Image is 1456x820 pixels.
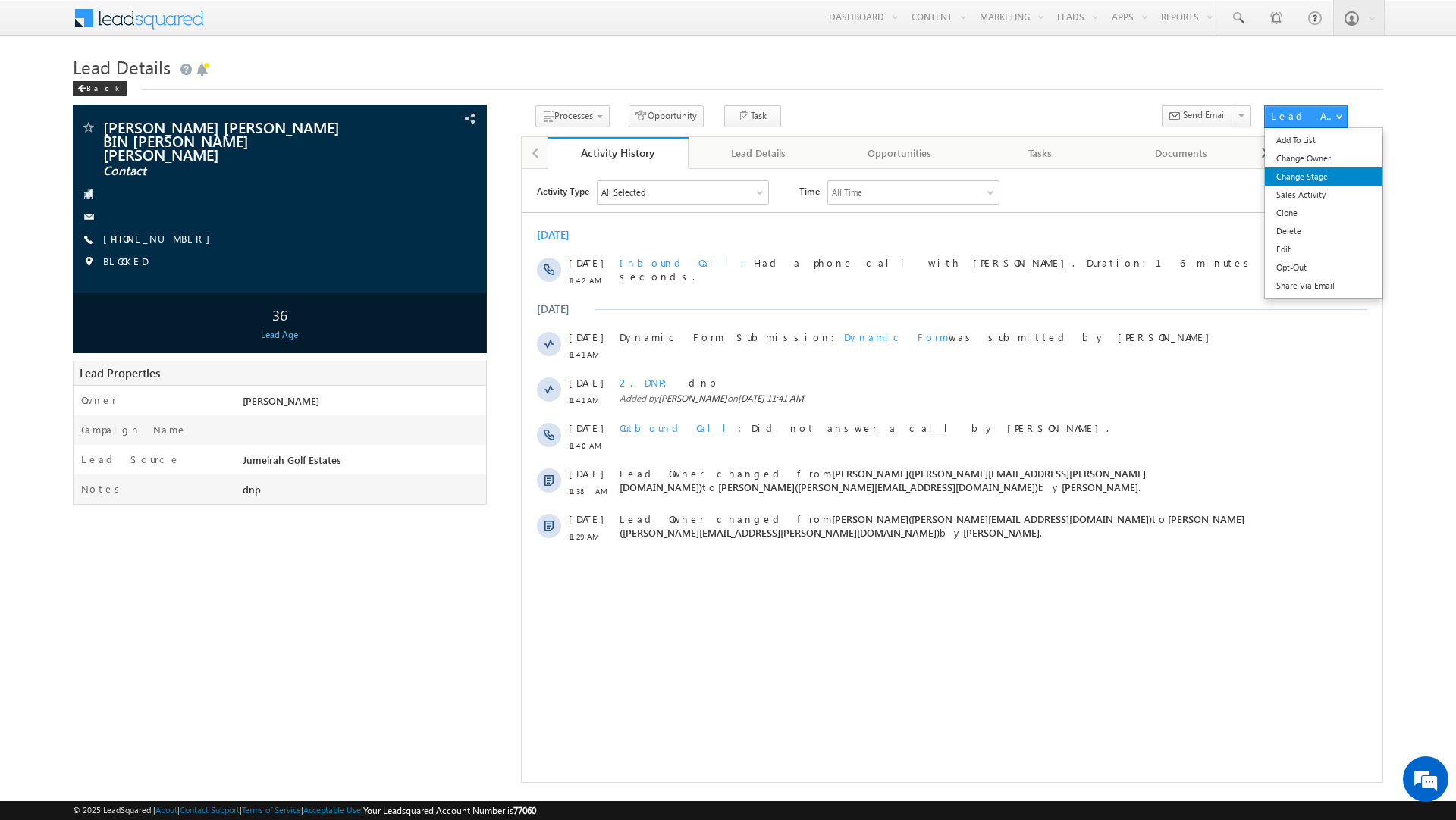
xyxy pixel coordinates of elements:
[278,11,298,34] span: Time
[1265,186,1382,204] a: Sales Activity
[47,315,93,329] span: 11:38 AM
[47,179,93,192] span: 11:41 AM
[242,805,301,815] a: Terms of Service
[1265,277,1382,295] a: Share Via Email
[1265,222,1382,240] a: Delete
[1265,131,1382,149] a: Add To List
[1265,240,1382,258] a: Edit
[196,311,516,324] span: [PERSON_NAME]([PERSON_NAME][EMAIL_ADDRESS][DOMAIN_NAME])
[842,144,957,162] div: Opportunities
[77,328,482,342] div: Lead Age
[98,223,774,236] span: Added by on
[47,161,81,175] span: [DATE]
[15,133,64,147] div: [DATE]
[47,207,81,221] span: [DATE]
[81,423,187,437] label: Campaign Name
[243,394,319,407] span: [PERSON_NAME]
[47,87,81,101] span: [DATE]
[81,393,117,407] label: Owner
[98,298,624,324] span: Lead Owner changed from to by .
[216,224,282,235] span: [DATE] 11:41 AM
[76,12,246,35] div: All Selected
[548,137,689,169] a: Activity History
[1183,108,1226,122] span: Send Email
[73,803,536,818] span: © 2025 LeadSquared | | | | |
[103,255,148,270] span: BLOCKED
[724,105,781,127] button: Task
[73,55,171,79] span: Lead Details
[971,137,1112,169] a: Tasks
[98,252,587,265] span: Did not answer a call by [PERSON_NAME].
[103,164,362,179] span: Contact
[689,137,830,169] a: Lead Details
[73,81,127,96] div: Back
[73,80,134,93] a: Back
[540,311,617,324] span: [PERSON_NAME]
[47,270,93,283] span: 11:40 AM
[441,357,518,370] span: [PERSON_NAME]
[80,365,160,380] span: Lead Properties
[81,452,180,466] label: Lead Source
[1124,144,1239,162] div: Documents
[1162,105,1233,127] button: Send Email
[363,805,536,816] span: Your Leadsquared Account Number is
[535,105,610,127] button: Processes
[1265,149,1382,167] a: Change Owner
[81,482,125,496] label: Notes
[47,361,93,374] span: 11:29 AM
[77,300,482,328] div: 36
[47,252,81,266] span: [DATE]
[629,105,704,127] button: Opportunity
[98,343,723,370] span: Lead Owner changed from to by .
[136,224,206,235] span: [PERSON_NAME]
[322,161,427,174] span: Dynamic Form
[103,232,218,247] span: [PHONE_NUMBER]
[47,224,93,238] span: 11:41 AM
[303,805,361,815] a: Acceptable Use
[98,87,232,100] span: Inbound Call
[47,343,81,357] span: [DATE]
[1265,204,1382,222] a: Clone
[1265,258,1382,277] a: Opt-Out
[103,120,362,161] span: [PERSON_NAME] [PERSON_NAME] BIN [PERSON_NAME] [PERSON_NAME]
[15,11,67,34] span: Activity Type
[98,343,723,370] span: [PERSON_NAME]([PERSON_NAME][EMAIL_ADDRESS][PERSON_NAME][DOMAIN_NAME])
[983,144,1098,162] div: Tasks
[1271,109,1335,123] div: Lead Actions
[513,805,536,816] span: 77060
[310,17,340,30] div: All Time
[98,87,762,114] span: Had a phone call with [PERSON_NAME]. Duration:16 minutes 40 seconds.
[1265,167,1382,186] a: Change Stage
[98,298,624,324] span: [PERSON_NAME]([PERSON_NAME][EMAIL_ADDRESS][PERSON_NAME][DOMAIN_NAME])
[155,805,177,815] a: About
[98,252,230,265] span: Outbound Call
[15,59,64,73] div: [DATE]
[243,483,261,496] span: dnp
[47,105,93,118] span: 11:42 AM
[167,207,193,220] span: dnp
[80,17,124,30] div: All Selected
[1264,105,1348,128] button: Lead Actions
[1112,137,1253,169] a: Documents
[554,110,593,121] span: Processes
[310,343,630,356] span: [PERSON_NAME]([PERSON_NAME][EMAIL_ADDRESS][DOMAIN_NAME])
[830,137,971,169] a: Opportunities
[98,207,155,220] span: 2. DNP
[47,298,81,311] span: [DATE]
[98,161,774,175] span: Dynamic Form Submission: was submitted by [PERSON_NAME]
[239,452,487,474] div: Jumeirah Golf Estates
[701,144,816,162] div: Lead Details
[559,146,677,160] div: Activity History
[180,805,240,815] a: Contact Support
